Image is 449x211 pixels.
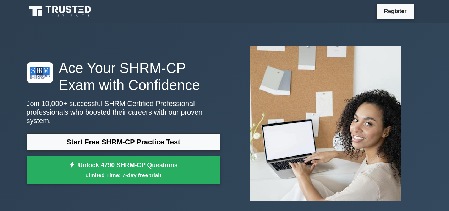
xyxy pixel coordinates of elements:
p: Join 10,000+ successful SHRM Certified Professional professionals who boosted their careers with ... [27,99,220,125]
small: Limited Time: 7-day free trial! [35,171,212,179]
h1: Ace Your SHRM-CP Exam with Confidence [27,59,220,94]
a: Unlock 4790 SHRM-CP QuestionsLimited Time: 7-day free trial! [27,156,220,184]
a: Start Free SHRM-CP Practice Test [27,133,220,151]
a: Register [379,7,411,16]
